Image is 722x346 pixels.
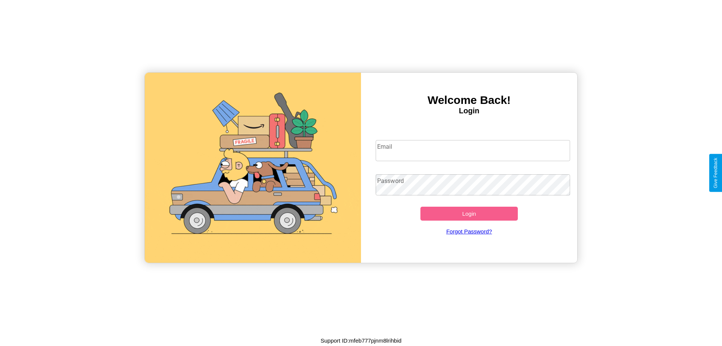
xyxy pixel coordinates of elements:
[320,335,401,346] p: Support ID: mfeb777pjnm8lrihbid
[372,221,567,242] a: Forgot Password?
[145,73,361,263] img: gif
[361,107,577,115] h4: Login
[361,94,577,107] h3: Welcome Back!
[713,158,718,188] div: Give Feedback
[420,207,518,221] button: Login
